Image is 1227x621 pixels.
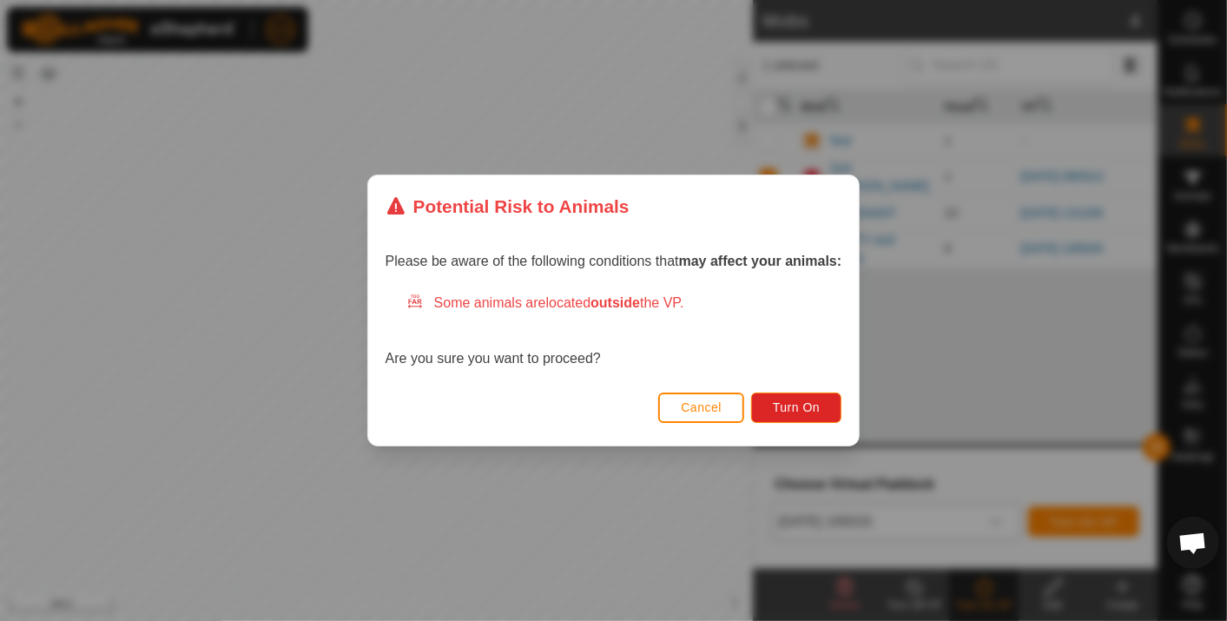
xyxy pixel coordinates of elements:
[386,293,842,369] div: Are you sure you want to proceed?
[406,293,842,314] div: Some animals are
[679,254,842,268] strong: may affect your animals:
[1167,517,1219,569] a: Open chat
[386,193,630,220] div: Potential Risk to Animals
[546,295,684,310] span: located the VP.
[681,400,722,414] span: Cancel
[751,393,841,423] button: Turn On
[590,295,640,310] strong: outside
[773,400,820,414] span: Turn On
[386,254,842,268] span: Please be aware of the following conditions that
[658,393,744,423] button: Cancel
